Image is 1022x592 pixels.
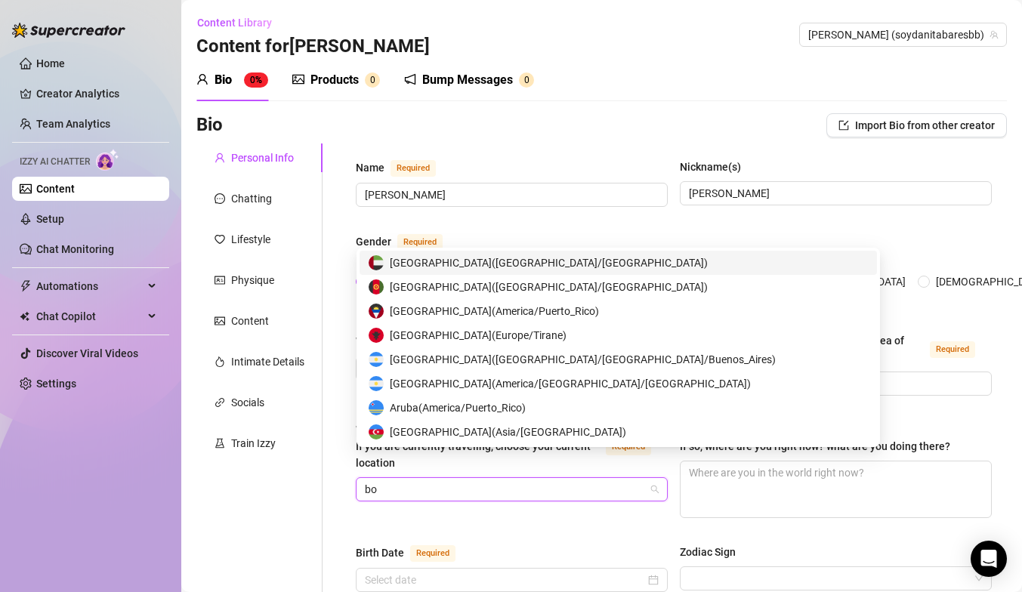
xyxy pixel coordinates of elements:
[422,71,513,89] div: Bump Messages
[369,352,384,367] img: ar
[689,185,980,202] input: Nickname(s)
[680,159,752,175] label: Nickname(s)
[36,378,76,390] a: Settings
[20,311,29,322] img: Chat Copilot
[390,303,599,319] span: [GEOGRAPHIC_DATA] ( America/Puerto_Rico )
[990,30,999,39] span: team
[196,35,430,59] h3: Content for [PERSON_NAME]
[808,23,998,46] span: Dani (soydanitabaresbb)
[36,82,157,106] a: Creator Analytics
[231,353,304,370] div: Intimate Details
[356,544,404,561] div: Birth Date
[369,328,384,343] img: al
[356,159,452,177] label: Name
[971,541,1007,577] div: Open Intercom Messenger
[231,150,294,166] div: Personal Info
[215,397,225,408] span: link
[36,274,144,298] span: Automations
[215,356,225,367] span: fire
[680,424,950,452] span: Are you currently traveling? If so, where are you right now? what are you doing there?
[369,304,384,319] img: ag
[36,118,110,130] a: Team Analytics
[365,187,656,203] input: Name
[365,572,645,588] input: Birth Date
[196,113,223,137] h3: Bio
[356,159,384,176] div: Name
[96,149,119,171] img: AI Chatter
[36,347,138,359] a: Discover Viral Videos
[215,193,225,204] span: message
[20,280,32,292] span: thunderbolt
[20,155,90,169] span: Izzy AI Chatter
[390,399,526,416] span: Aruba ( America/Puerto_Rico )
[397,234,443,251] span: Required
[391,160,436,177] span: Required
[244,72,268,88] sup: 0%
[390,254,708,271] span: [GEOGRAPHIC_DATA] ( [GEOGRAPHIC_DATA]/[GEOGRAPHIC_DATA] )
[231,313,269,329] div: Content
[197,17,272,29] span: Content Library
[231,435,276,452] div: Train Izzy
[369,400,384,415] img: aw
[680,159,741,175] div: Nickname(s)
[365,72,380,88] sup: 0
[390,327,567,344] span: [GEOGRAPHIC_DATA] ( Europe/Tirane )
[215,71,232,89] div: Bio
[215,438,225,449] span: experiment
[855,119,995,131] span: Import Bio from other creator
[231,190,272,207] div: Chatting
[369,376,384,391] img: ar
[231,231,270,248] div: Lifestyle
[231,272,274,288] div: Physique
[292,73,304,85] span: picture
[36,304,144,328] span: Chat Copilot
[680,544,746,560] label: Zodiac Sign
[36,243,114,255] a: Chat Monitoring
[838,120,849,131] span: import
[369,255,384,270] img: ae
[410,545,455,562] span: Required
[36,183,75,195] a: Content
[12,23,125,38] img: logo-BBDzfeDw.svg
[196,73,208,85] span: user
[390,351,776,368] span: [GEOGRAPHIC_DATA] ( [GEOGRAPHIC_DATA]/[GEOGRAPHIC_DATA]/Buenos_Aires )
[390,375,751,392] span: [GEOGRAPHIC_DATA] ( America/[GEOGRAPHIC_DATA]/[GEOGRAPHIC_DATA] )
[215,275,225,285] span: idcard
[310,71,359,89] div: Products
[215,153,225,163] span: user
[680,544,736,560] div: Zodiac Sign
[356,333,469,350] div: Where did you grow up?
[369,279,384,294] img: af
[519,72,534,88] sup: 0
[356,233,459,251] label: Gender
[356,544,472,562] label: Birth Date
[404,73,416,85] span: notification
[36,213,64,225] a: Setup
[215,316,225,326] span: picture
[356,233,391,250] div: Gender
[390,279,708,295] span: [GEOGRAPHIC_DATA] ( [GEOGRAPHIC_DATA]/[GEOGRAPHIC_DATA] )
[215,234,225,245] span: heart
[36,57,65,69] a: Home
[356,332,537,350] label: Where did you grow up?
[196,11,284,35] button: Content Library
[390,424,626,440] span: [GEOGRAPHIC_DATA] ( Asia/[GEOGRAPHIC_DATA] )
[826,113,1007,137] button: Import Bio from other creator
[369,424,384,439] img: az
[930,341,975,358] span: Required
[231,394,264,411] div: Socials
[356,424,591,469] span: What is your timezone of your current location? If you are currently traveling, choose your curre...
